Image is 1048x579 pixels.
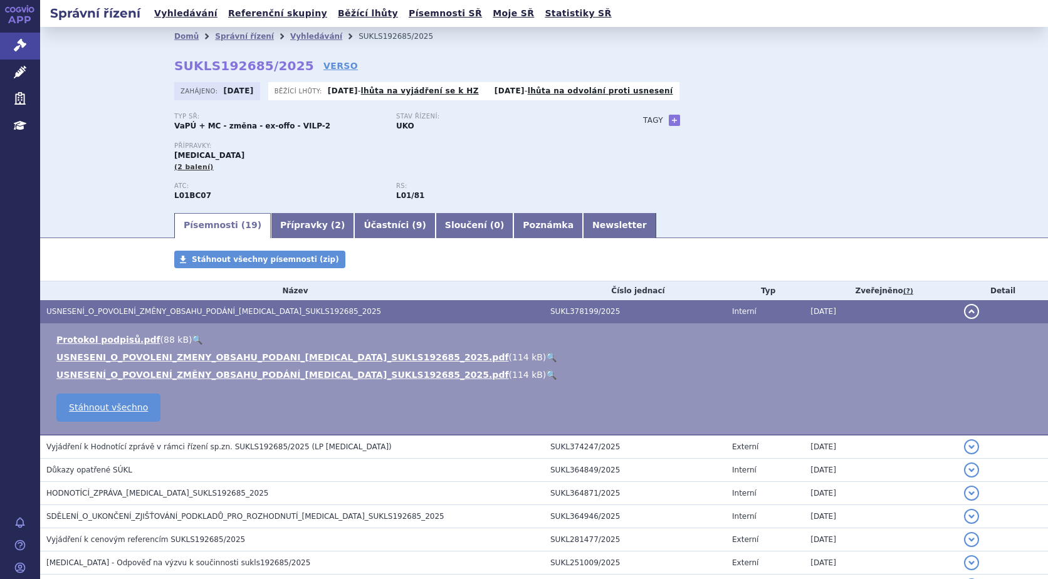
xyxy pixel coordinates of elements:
[804,551,958,575] td: [DATE]
[46,512,444,521] span: SDĚLENÍ_O_UKONČENÍ_ZJIŠŤOVÁNÍ_PODKLADŮ_PRO_ROZHODNUTÍ_ONUREG_SUKLS192685_2025
[354,213,435,238] a: Účastníci (9)
[174,182,384,190] p: ATC:
[359,27,449,46] li: SUKLS192685/2025
[290,32,342,41] a: Vyhledávání
[546,370,557,380] a: 🔍
[804,281,958,300] th: Zveřejněno
[396,122,414,130] strong: UKO
[328,86,479,96] p: -
[56,368,1035,381] li: ( )
[46,558,310,567] span: ONUREG - Odpověď na výzvu k součinnosti sukls192685/2025
[46,535,245,544] span: Vyjádření k cenovým referencím SUKLS192685/2025
[544,435,726,459] td: SUKL374247/2025
[215,32,274,41] a: Správní řízení
[192,335,202,345] a: 🔍
[583,213,656,238] a: Newsletter
[174,142,618,150] p: Přípravky:
[56,333,1035,346] li: ( )
[224,86,254,95] strong: [DATE]
[512,352,543,362] span: 114 kB
[544,482,726,505] td: SUKL364871/2025
[726,281,804,300] th: Typ
[804,528,958,551] td: [DATE]
[436,213,513,238] a: Sloučení (0)
[544,300,726,323] td: SUKL378199/2025
[245,220,257,230] span: 19
[334,5,402,22] a: Běžící lhůty
[804,505,958,528] td: [DATE]
[903,287,913,296] abbr: (?)
[46,307,381,316] span: USNESENÍ_O_POVOLENÍ_ZMĚNY_OBSAHU_PODÁNÍ_ONUREG_SUKLS192685_2025
[964,555,979,570] button: detail
[56,394,160,422] a: Stáhnout všechno
[46,489,269,498] span: HODNOTÍCÍ_ZPRÁVA_ONUREG_SUKLS192685_2025
[328,86,358,95] strong: [DATE]
[46,442,392,451] span: Vyjádření k Hodnotící zprávě v rámci řízení sp.zn. SUKLS192685/2025 (LP Onureg)
[732,558,758,567] span: Externí
[964,532,979,547] button: detail
[732,512,757,521] span: Interní
[174,113,384,120] p: Typ SŘ:
[669,115,680,126] a: +
[56,370,509,380] a: USNESENÍ_O_POVOLENÍ_ZMĚNY_OBSAHU_PODÁNÍ_[MEDICAL_DATA]_SUKLS192685_2025.pdf
[732,307,757,316] span: Interní
[544,505,726,528] td: SUKL364946/2025
[323,60,358,72] a: VERSO
[964,462,979,477] button: detail
[804,459,958,482] td: [DATE]
[964,304,979,319] button: detail
[56,351,1035,363] li: ( )
[224,5,331,22] a: Referenční skupiny
[164,335,189,345] span: 88 kB
[174,213,271,238] a: Písemnosti (19)
[513,213,583,238] a: Poznámka
[396,191,424,200] strong: azacitidin
[405,5,486,22] a: Písemnosti SŘ
[335,220,341,230] span: 2
[964,509,979,524] button: detail
[489,5,538,22] a: Moje SŘ
[174,122,330,130] strong: VaPÚ + MC - změna - ex-offo - VILP-2
[361,86,479,95] a: lhůta na vyjádření se k HZ
[174,151,244,160] span: [MEDICAL_DATA]
[541,5,615,22] a: Statistiky SŘ
[804,435,958,459] td: [DATE]
[495,86,525,95] strong: [DATE]
[732,466,757,474] span: Interní
[528,86,673,95] a: lhůta na odvolání proti usnesení
[40,4,150,22] h2: Správní řízení
[804,482,958,505] td: [DATE]
[964,439,979,454] button: detail
[544,528,726,551] td: SUKL281477/2025
[494,220,500,230] span: 0
[495,86,673,96] p: -
[544,281,726,300] th: Číslo jednací
[964,486,979,501] button: detail
[546,352,557,362] a: 🔍
[181,86,220,96] span: Zahájeno:
[271,213,354,238] a: Přípravky (2)
[275,86,325,96] span: Běžící lhůty:
[512,370,543,380] span: 114 kB
[544,459,726,482] td: SUKL364849/2025
[46,466,132,474] span: Důkazy opatřené SÚKL
[958,281,1048,300] th: Detail
[732,535,758,544] span: Externí
[174,251,345,268] a: Stáhnout všechny písemnosti (zip)
[174,58,314,73] strong: SUKLS192685/2025
[396,113,605,120] p: Stav řízení:
[174,163,214,171] span: (2 balení)
[174,191,211,200] strong: AZACITIDIN
[192,255,339,264] span: Stáhnout všechny písemnosti (zip)
[732,442,758,451] span: Externí
[416,220,422,230] span: 9
[643,113,663,128] h3: Tagy
[732,489,757,498] span: Interní
[544,551,726,575] td: SUKL251009/2025
[56,352,509,362] a: USNESENI_O_POVOLENI_ZMENY_OBSAHU_PODANI_[MEDICAL_DATA]_SUKLS192685_2025.pdf
[174,32,199,41] a: Domů
[396,182,605,190] p: RS:
[56,335,160,345] a: Protokol podpisů.pdf
[150,5,221,22] a: Vyhledávání
[804,300,958,323] td: [DATE]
